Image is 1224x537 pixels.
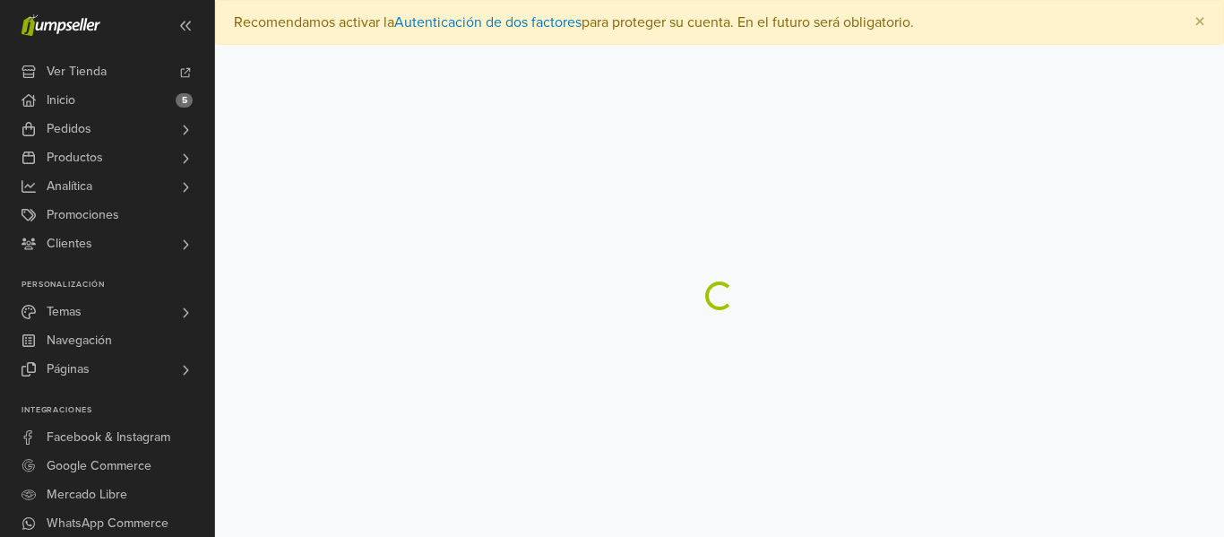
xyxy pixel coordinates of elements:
[22,280,214,290] p: Personalización
[47,481,127,509] span: Mercado Libre
[1177,1,1223,44] button: Close
[176,93,193,108] span: 5
[47,86,75,115] span: Inicio
[47,452,151,481] span: Google Commerce
[47,57,107,86] span: Ver Tienda
[47,201,119,230] span: Promociones
[47,298,82,326] span: Temas
[47,326,112,355] span: Navegación
[47,355,90,384] span: Páginas
[394,13,582,31] a: Autenticación de dos factores
[47,172,92,201] span: Analítica
[47,423,170,452] span: Facebook & Instagram
[1194,9,1205,35] span: ×
[22,405,214,416] p: Integraciones
[47,143,103,172] span: Productos
[47,230,92,258] span: Clientes
[47,115,91,143] span: Pedidos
